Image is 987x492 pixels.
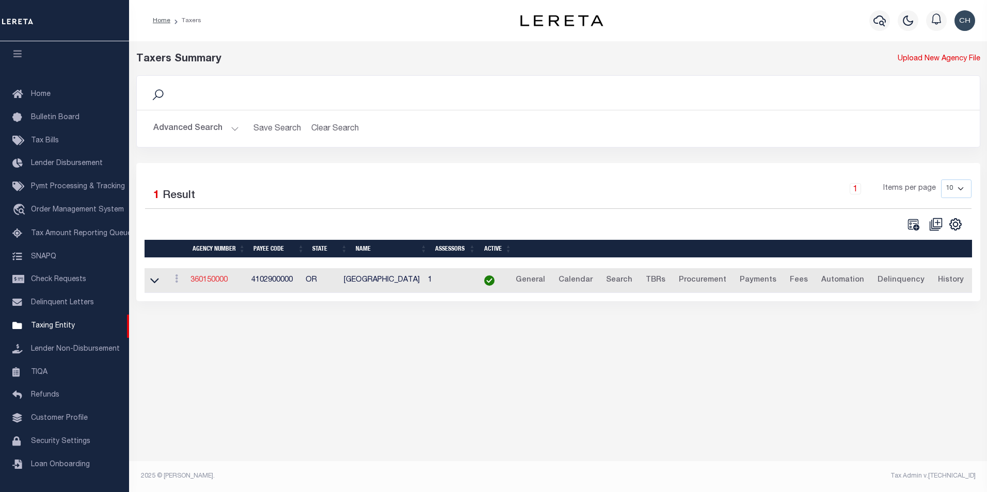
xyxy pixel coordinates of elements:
[31,276,86,283] span: Check Requests
[136,52,766,67] div: Taxers Summary
[511,272,550,289] a: General
[31,346,120,353] span: Lender Non-Disbursement
[484,275,495,286] img: check-icon-green.svg
[898,54,980,65] a: Upload New Agency File
[817,272,869,289] a: Automation
[31,461,90,468] span: Loan Onboarding
[340,268,424,293] td: [GEOGRAPHIC_DATA]
[163,188,195,204] label: Result
[188,240,249,258] th: Agency Number: activate to sort column ascending
[31,299,94,306] span: Delinquent Letters
[307,119,363,139] button: Clear Search
[247,268,301,293] td: 4102900000
[850,183,861,194] a: 1
[566,471,976,481] div: Tax Admin v.[TECHNICAL_ID]
[31,137,59,144] span: Tax Bills
[785,272,813,289] a: Fees
[601,272,637,289] a: Search
[190,276,228,284] a: 360150000
[31,91,51,98] span: Home
[424,268,472,293] td: 1
[31,391,59,399] span: Refunds
[12,204,29,217] i: travel_explore
[954,10,975,31] img: svg+xml;base64,PHN2ZyB4bWxucz0iaHR0cDovL3d3dy53My5vcmcvMjAwMC9zdmciIHBvaW50ZXItZXZlbnRzPSJub25lIi...
[31,253,56,260] span: SNAPQ
[31,114,79,121] span: Bulletin Board
[31,322,75,330] span: Taxing Entity
[31,160,103,167] span: Lender Disbursement
[641,272,670,289] a: TBRs
[153,119,239,139] button: Advanced Search
[554,272,597,289] a: Calendar
[873,272,929,289] a: Delinquency
[247,119,307,139] button: Save Search
[674,272,731,289] a: Procurement
[308,240,352,258] th: State: activate to sort column ascending
[301,268,340,293] td: OR
[170,16,201,25] li: Taxers
[249,240,308,258] th: Payee Code: activate to sort column ascending
[31,415,88,422] span: Customer Profile
[431,240,480,258] th: Assessors: activate to sort column ascending
[31,438,90,445] span: Security Settings
[933,272,968,289] a: History
[133,471,559,481] div: 2025 © [PERSON_NAME].
[31,183,125,190] span: Pymt Processing & Tracking
[883,183,936,194] span: Items per page
[516,240,973,258] th: &nbsp;
[153,190,160,201] span: 1
[31,230,132,237] span: Tax Amount Reporting Queue
[153,18,170,24] a: Home
[480,240,516,258] th: Active: activate to sort column ascending
[31,368,47,375] span: TIQA
[735,272,781,289] a: Payments
[31,206,124,214] span: Order Management System
[520,15,603,26] img: logo-dark.svg
[352,240,431,258] th: Name: activate to sort column ascending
